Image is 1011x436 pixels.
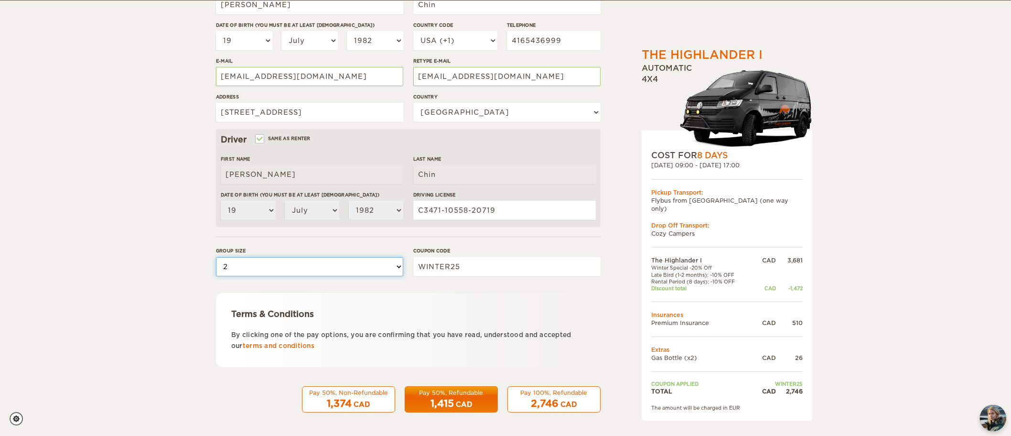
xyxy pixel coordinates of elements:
[753,381,803,387] td: WINTER25
[651,318,753,327] td: Premium Insurance
[413,93,601,100] label: Country
[413,247,601,254] label: Coupon code
[697,151,728,160] span: 8 Days
[651,161,803,169] div: [DATE] 09:00 - [DATE] 17:00
[776,354,803,362] div: 26
[980,405,1006,431] img: Freyja at Cozy Campers
[753,318,776,327] div: CAD
[10,412,29,425] a: Cookie settings
[243,342,314,349] a: terms and conditions
[651,278,753,285] td: Rental Period (8 days): -10% OFF
[651,150,803,161] div: COST FOR
[231,329,585,352] p: By clicking one of the pay options, you are confirming that you have read, understood and accepte...
[216,57,403,65] label: E-mail
[221,155,403,163] label: First Name
[354,400,370,409] div: CAD
[216,103,403,122] input: e.g. Street, City, Zip Code
[413,22,497,29] label: Country Code
[651,346,803,354] td: Extras
[651,310,803,318] td: Insurances
[221,165,403,184] input: e.g. William
[405,386,498,413] button: Pay 50%, Refundable 1,415 CAD
[413,191,596,198] label: Driving License
[651,229,803,238] td: Cozy Campers
[651,271,753,278] td: Late Bird (1-2 months): -10% OFF
[302,386,395,413] button: Pay 50%, Non-Refundable 1,374 CAD
[308,389,389,397] div: Pay 50%, Non-Refundable
[507,31,601,50] input: e.g. 1 234 567 890
[507,22,601,29] label: Telephone
[231,308,585,320] div: Terms & Conditions
[651,221,803,229] div: Drop Off Transport:
[411,389,492,397] div: Pay 50%, Refundable
[651,285,753,292] td: Discount total
[531,398,559,409] span: 2,746
[327,398,352,409] span: 1,374
[642,47,763,63] div: The Highlander I
[514,389,594,397] div: Pay 100%, Refundable
[413,155,596,163] label: Last Name
[753,387,776,395] div: CAD
[776,256,803,264] div: 3,681
[221,134,596,145] div: Driver
[413,201,596,220] input: e.g. 14789654B
[776,387,803,395] div: 2,746
[221,191,403,198] label: Date of birth (You must be at least [DEMOGRAPHIC_DATA])
[776,285,803,292] div: -1,472
[642,63,812,150] div: Automatic 4x4
[680,66,812,150] img: stor-stuttur-old-new-5.png
[561,400,577,409] div: CAD
[413,165,596,184] input: e.g. Smith
[753,354,776,362] div: CAD
[651,196,803,212] td: Flybus from [GEOGRAPHIC_DATA] (one way only)
[651,387,753,395] td: TOTAL
[651,404,803,411] div: The amount will be charged in EUR
[980,405,1006,431] button: chat-button
[413,57,601,65] label: Retype E-mail
[456,400,472,409] div: CAD
[413,67,601,86] input: e.g. example@example.com
[216,22,403,29] label: Date of birth (You must be at least [DEMOGRAPHIC_DATA])
[651,354,753,362] td: Gas Bottle (x2)
[651,188,803,196] div: Pickup Transport:
[216,247,403,254] label: Group size
[753,285,776,292] div: CAD
[753,256,776,264] div: CAD
[776,318,803,327] div: 510
[651,264,753,271] td: Winter Special -20% Off
[256,137,262,143] input: Same as renter
[256,134,311,143] label: Same as renter
[651,381,753,387] td: Coupon applied
[430,398,454,409] span: 1,415
[216,67,403,86] input: e.g. example@example.com
[507,386,601,413] button: Pay 100%, Refundable 2,746 CAD
[216,93,403,100] label: Address
[651,256,753,264] td: The Highlander I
